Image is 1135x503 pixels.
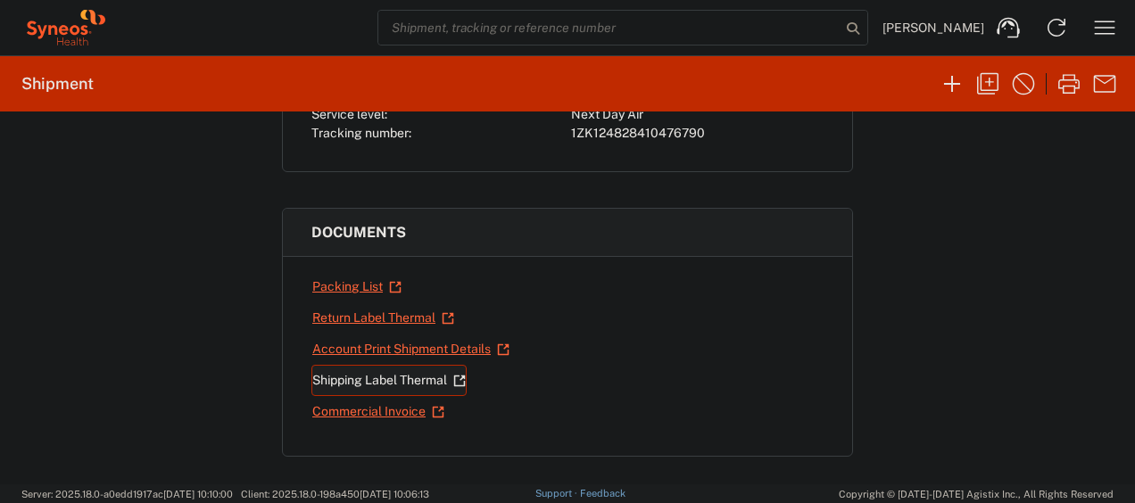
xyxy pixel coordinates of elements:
[311,396,445,427] a: Commercial Invoice
[311,302,455,334] a: Return Label Thermal
[580,488,625,499] a: Feedback
[21,73,94,95] h2: Shipment
[311,334,510,365] a: Account Print Shipment Details
[311,107,387,121] span: Service level:
[163,489,233,499] span: [DATE] 10:10:00
[571,105,824,124] div: Next Day Air
[571,124,824,143] div: 1ZK124828410476790
[311,224,406,241] span: Documents
[311,365,467,396] a: Shipping Label Thermal
[360,489,429,499] span: [DATE] 10:06:13
[535,488,580,499] a: Support
[839,486,1114,502] span: Copyright © [DATE]-[DATE] Agistix Inc., All Rights Reserved
[311,126,411,140] span: Tracking number:
[241,489,429,499] span: Client: 2025.18.0-198a450
[311,271,402,302] a: Packing List
[378,11,841,45] input: Shipment, tracking or reference number
[21,489,233,499] span: Server: 2025.18.0-a0edd1917ac
[882,20,984,36] span: [PERSON_NAME]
